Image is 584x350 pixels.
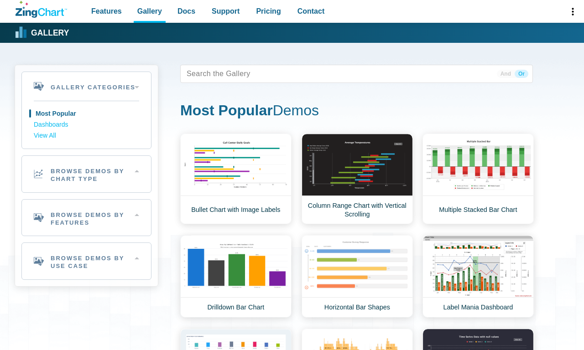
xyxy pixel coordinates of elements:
[180,101,533,122] h1: Demos
[31,29,69,37] strong: Gallery
[180,134,292,224] a: Bullet Chart with Image Labels
[91,5,122,17] span: Features
[16,26,69,40] a: Gallery
[177,5,195,17] span: Docs
[302,134,413,224] a: Column Range Chart with Vertical Scrolling
[22,72,151,101] h2: Gallery Categories
[22,243,151,279] h2: Browse Demos By Use Case
[212,5,240,17] span: Support
[22,200,151,236] h2: Browse Demos By Features
[34,108,139,119] a: Most Popular
[302,235,413,318] a: Horizontal Bar Shapes
[297,5,325,17] span: Contact
[180,102,273,118] strong: Most Popular
[422,134,534,224] a: Multiple Stacked Bar Chart
[34,119,139,130] a: Dashboards
[180,235,292,318] a: Drilldown Bar Chart
[497,70,515,78] span: And
[16,1,67,18] a: ZingChart Logo. Click to return to the homepage
[422,235,534,318] a: Label Mania Dashboard
[515,70,528,78] span: Or
[137,5,162,17] span: Gallery
[34,130,139,141] a: View All
[22,156,151,192] h2: Browse Demos By Chart Type
[256,5,281,17] span: Pricing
